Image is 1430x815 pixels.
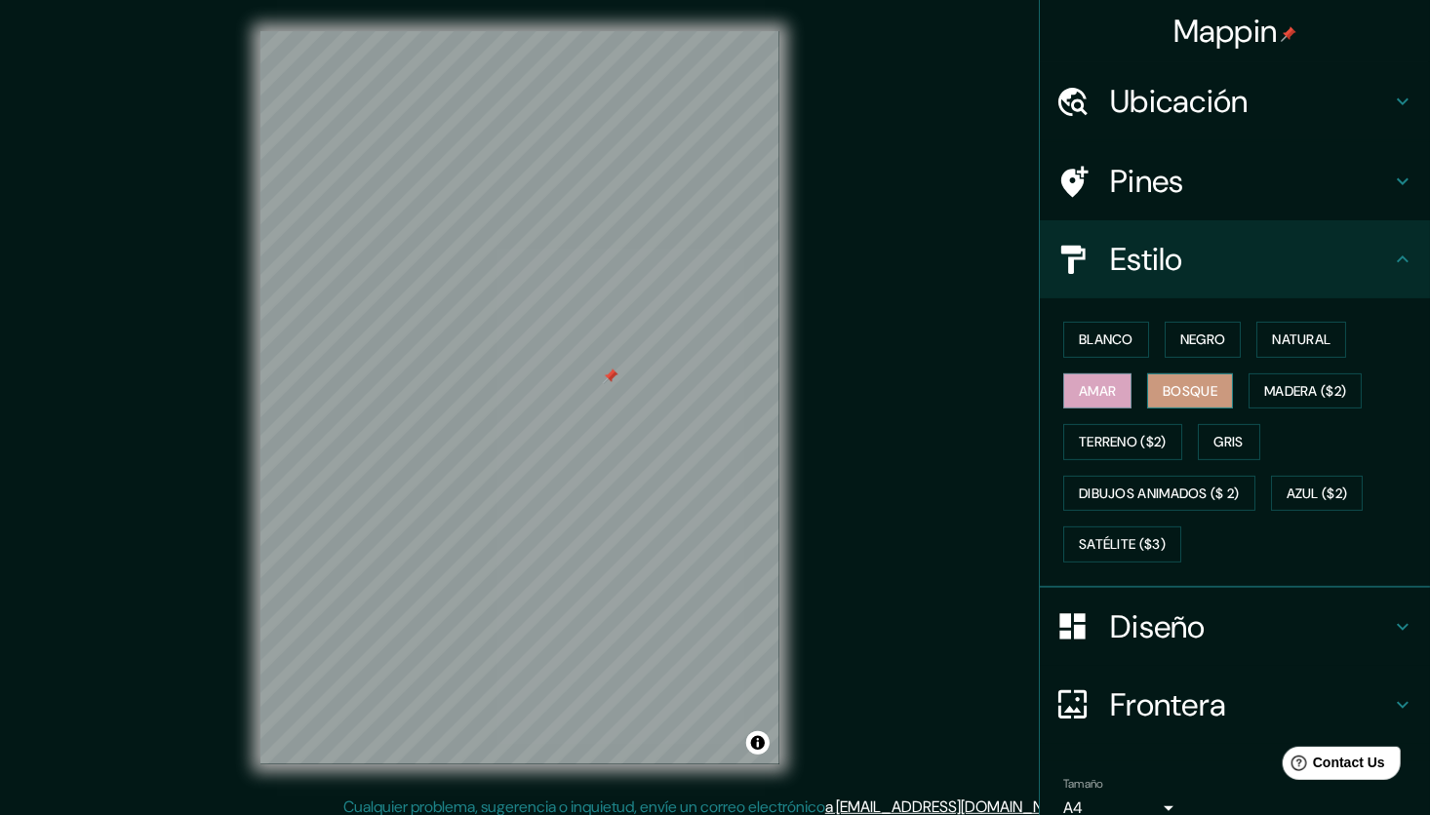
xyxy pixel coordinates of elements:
button: Blanco [1063,322,1149,358]
font: Amar [1079,379,1116,404]
button: Amar [1063,373,1132,409]
div: Diseño [1040,588,1430,666]
button: Satélite ($3) [1063,526,1181,563]
font: Negro [1180,328,1226,352]
font: Mappin [1173,11,1278,52]
h4: Diseño [1110,607,1391,646]
div: Pines [1040,142,1430,220]
label: Tamaño [1063,775,1103,792]
h4: Pines [1110,162,1391,201]
iframe: Help widget launcher [1256,739,1409,794]
button: Negro [1165,322,1242,358]
font: Blanco [1079,328,1133,352]
button: Bosque [1147,373,1233,409]
h4: Frontera [1110,685,1391,724]
button: Terreno ($2) [1063,424,1182,460]
div: Frontera [1040,666,1430,744]
button: Dibujos animados ($ 2) [1063,476,1255,512]
font: Bosque [1163,379,1217,404]
font: Natural [1272,328,1331,352]
div: Estilo [1040,220,1430,298]
canvas: Mapa [260,31,779,764]
button: Gris [1198,424,1260,460]
img: pin-icon.png [1281,26,1296,42]
font: Madera ($2) [1264,379,1346,404]
button: Azul ($2) [1271,476,1364,512]
font: Dibujos animados ($ 2) [1079,482,1240,506]
font: Satélite ($3) [1079,532,1166,557]
font: Terreno ($2) [1079,430,1167,454]
h4: Ubicación [1110,82,1391,121]
font: Azul ($2) [1287,482,1348,506]
h4: Estilo [1110,240,1391,279]
button: Madera ($2) [1249,373,1362,409]
button: Natural [1256,322,1346,358]
button: Alternar atribución [746,731,770,755]
font: Gris [1214,430,1244,454]
div: Ubicación [1040,62,1430,140]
